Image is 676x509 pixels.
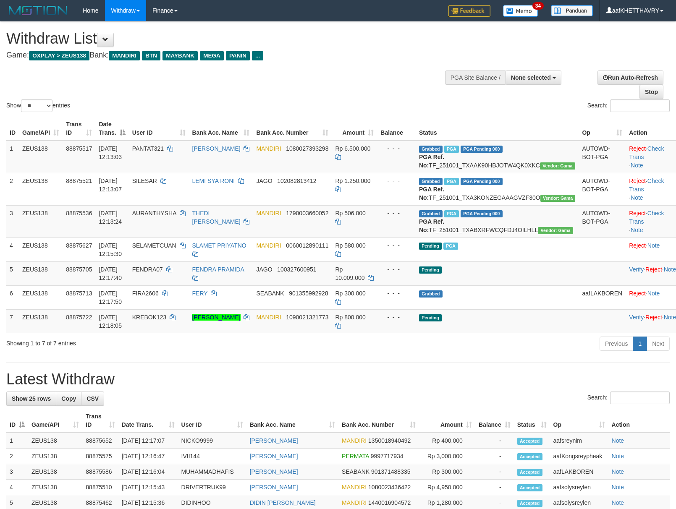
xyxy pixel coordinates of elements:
span: Rp 10.009.000 [335,266,364,281]
a: Run Auto-Refresh [597,70,663,85]
b: PGA Ref. No: [419,186,444,201]
span: FENDRA07 [132,266,163,273]
a: [PERSON_NAME] [250,437,298,444]
td: 88875510 [82,480,118,495]
th: Trans ID: activate to sort column ascending [63,117,95,141]
span: [DATE] 12:13:24 [99,210,122,225]
td: [DATE] 12:17:07 [118,433,178,449]
span: CSV [86,395,99,402]
td: ZEUS138 [19,238,63,261]
td: 6 [6,285,19,309]
span: 34 [532,2,544,10]
span: FIRA2606 [132,290,159,297]
span: MAYBANK [162,51,198,60]
a: Previous [600,337,633,351]
span: JAGO [256,177,272,184]
span: Grabbed [419,290,443,298]
div: PGA Site Balance / [445,70,506,85]
b: PGA Ref. No: [419,154,444,169]
a: Note [612,453,624,459]
td: 5 [6,261,19,285]
a: Note [631,162,643,169]
span: Rp 506.000 [335,210,365,217]
input: Search: [610,392,670,404]
a: DIDIN [PERSON_NAME] [250,499,316,506]
th: Op: activate to sort column ascending [579,117,626,141]
img: Button%20Memo.svg [503,5,538,17]
b: PGA Ref. No: [419,218,444,233]
span: Marked by aafsolysreylen [443,243,458,250]
span: MANDIRI [256,242,281,249]
th: Amount: activate to sort column ascending [332,117,377,141]
td: aafKongsreypheak [550,449,608,464]
th: User ID: activate to sort column ascending [129,117,189,141]
td: DRIVERTRUK99 [178,480,246,495]
th: Status: activate to sort column ascending [514,409,550,433]
span: Copy [61,395,76,402]
span: 88875722 [66,314,92,321]
span: SEABANK [256,290,284,297]
td: AUTOWD-BOT-PGA [579,141,626,173]
th: Action [608,409,670,433]
td: aafsolysreylen [550,480,608,495]
span: Marked by aafsolysreylen [444,178,459,185]
span: MANDIRI [256,210,281,217]
span: 88875517 [66,145,92,152]
span: Marked by aafsolysreylen [444,146,459,153]
td: - [475,480,514,495]
span: Rp 6.500.000 [335,145,370,152]
span: Copy 102082813412 to clipboard [277,177,316,184]
td: Rp 400,000 [419,433,475,449]
th: Trans ID: activate to sort column ascending [82,409,118,433]
a: Next [647,337,670,351]
td: [DATE] 12:15:43 [118,480,178,495]
a: Reject [645,314,662,321]
span: Accepted [517,453,542,460]
td: Rp 4,950,000 [419,480,475,495]
a: 1 [633,337,647,351]
div: - - - [380,289,412,298]
select: Showentries [21,99,52,112]
img: Feedback.jpg [448,5,490,17]
span: 88875536 [66,210,92,217]
a: Note [612,437,624,444]
a: THEDI [PERSON_NAME] [192,210,241,225]
td: ZEUS138 [19,141,63,173]
span: JAGO [256,266,272,273]
span: Copy 901371488335 to clipboard [371,468,410,475]
span: [DATE] 12:13:03 [99,145,122,160]
span: Pending [419,266,442,274]
th: Date Trans.: activate to sort column ascending [118,409,178,433]
th: Date Trans.: activate to sort column descending [95,117,128,141]
a: Stop [639,85,663,99]
td: 4 [6,480,28,495]
a: Check Trans [629,210,664,225]
span: BTN [142,51,160,60]
span: 88875713 [66,290,92,297]
th: Balance: activate to sort column ascending [475,409,514,433]
td: TF_251001_TXAAK90HBJOTW4QK0XKC [416,141,579,173]
span: Pending [419,314,442,321]
a: Reject [629,145,646,152]
td: ZEUS138 [28,464,82,480]
span: Accepted [517,484,542,491]
span: PGA Pending [461,210,503,217]
span: PGA Pending [461,178,503,185]
td: 88875652 [82,433,118,449]
td: TF_251001_TXABXRFWCQFDJ4OILHLL [416,205,579,238]
span: [DATE] 12:17:50 [99,290,122,305]
td: aafLAKBOREN [550,464,608,480]
a: Note [647,290,660,297]
div: - - - [380,313,412,321]
td: IVII144 [178,449,246,464]
span: Accepted [517,500,542,507]
span: Vendor URL: https://trx31.1velocity.biz [540,162,575,170]
span: SELAMETCUAN [132,242,176,249]
td: ZEUS138 [19,309,63,333]
td: [DATE] 12:16:04 [118,464,178,480]
th: Bank Acc. Number: activate to sort column ascending [338,409,419,433]
a: Note [631,227,643,233]
div: - - - [380,241,412,250]
span: Copy 901355992928 to clipboard [289,290,328,297]
a: Note [612,484,624,491]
